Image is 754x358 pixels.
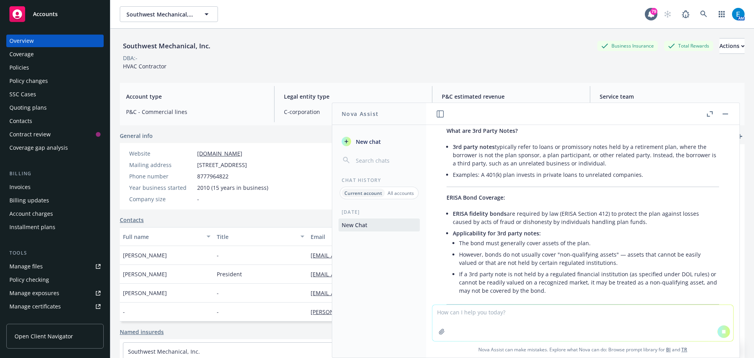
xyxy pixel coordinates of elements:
[129,149,194,158] div: Website
[388,190,414,196] p: All accounts
[126,10,194,18] span: Southwest Mechanical, Inc.
[9,300,61,313] div: Manage certificates
[6,75,104,87] a: Policy changes
[6,314,104,326] a: Manage claims
[129,161,194,169] div: Mailing address
[453,210,507,217] span: ERISA fidelity bonds
[9,35,34,47] div: Overview
[9,221,55,233] div: Installment plans
[120,227,214,246] button: Full name
[660,6,675,22] a: Start snowing
[126,92,265,101] span: Account type
[120,132,153,140] span: General info
[311,233,452,241] div: Email
[6,221,104,233] a: Installment plans
[6,207,104,220] a: Account charges
[311,289,409,297] a: [EMAIL_ADDRESS][DOMAIN_NAME]
[311,308,453,316] a: [PERSON_NAME][EMAIL_ADDRESS][DOMAIN_NAME]
[339,134,420,149] button: New chat
[214,227,307,246] button: Title
[123,62,167,70] span: HVAC Contractor
[6,35,104,47] a: Overview
[120,41,214,51] div: Southwest Mechanical, Inc.
[307,227,464,246] button: Email
[342,110,379,118] h1: Nova Assist
[217,308,219,316] span: -
[123,251,167,259] span: [PERSON_NAME]
[9,181,31,193] div: Invoices
[9,88,36,101] div: SSC Cases
[719,39,745,53] div: Actions
[123,289,167,297] span: [PERSON_NAME]
[6,181,104,193] a: Invoices
[9,141,68,154] div: Coverage gap analysis
[453,169,719,180] li: Examples: A 401(k) plan invests in private loans to unrelated companies.
[9,207,53,220] div: Account charges
[664,41,713,51] div: Total Rewards
[197,184,268,192] span: 2010 (15 years in business)
[681,346,687,353] a: TR
[128,348,200,355] a: Southwest Mechanical, Inc.
[714,6,730,22] a: Switch app
[197,172,229,180] span: 8777964822
[123,233,202,241] div: Full name
[6,260,104,273] a: Manage files
[284,108,423,116] span: C-corporation
[459,237,719,249] li: The bond must generally cover assets of the plan.
[6,128,104,141] a: Contract review
[600,92,738,101] span: Service team
[9,194,49,207] div: Billing updates
[447,127,518,134] span: What are 3rd Party Notes?
[459,268,719,296] li: If a 3rd party note is not held by a regulated financial institution (as specified under DOL rule...
[197,195,199,203] span: -
[453,143,495,151] span: 3rd party notes
[732,8,745,20] img: photo
[6,3,104,25] a: Accounts
[453,208,719,228] li: are required by law (ERISA Section 412) to protect the plan against losses caused by acts of frau...
[197,150,242,157] a: [DOMAIN_NAME]
[129,195,194,203] div: Company size
[459,249,719,268] li: However, bonds do not usually cover "non-qualifying assets" — assets that cannot be easily valued...
[9,274,49,286] div: Policy checking
[6,287,104,299] a: Manage exposures
[311,270,409,278] a: [EMAIL_ADDRESS][DOMAIN_NAME]
[9,101,47,114] div: Quoting plans
[9,287,59,299] div: Manage exposures
[650,8,657,15] div: 79
[6,170,104,178] div: Billing
[120,328,164,336] a: Named insureds
[597,41,658,51] div: Business Insurance
[9,314,49,326] div: Manage claims
[339,218,420,231] button: New Chat
[666,346,671,353] a: BI
[6,194,104,207] a: Billing updates
[6,249,104,257] div: Tools
[6,300,104,313] a: Manage certificates
[6,61,104,74] a: Policies
[442,92,580,101] span: P&C estimated revenue
[9,115,32,127] div: Contacts
[719,38,745,54] button: Actions
[123,308,125,316] span: -
[344,190,382,196] p: Current account
[33,11,58,17] span: Accounts
[129,184,194,192] div: Year business started
[696,6,712,22] a: Search
[9,260,43,273] div: Manage files
[126,108,265,116] span: P&C - Commercial lines
[9,128,51,141] div: Contract review
[120,6,218,22] button: Southwest Mechanical, Inc.
[354,155,417,166] input: Search chats
[332,177,426,184] div: Chat History
[453,141,719,169] li: typically refer to loans or promissory notes held by a retirement plan, where the borrower is not...
[120,216,144,224] a: Contacts
[354,138,381,146] span: New chat
[9,75,48,87] div: Policy changes
[123,54,137,62] div: DBA: -
[217,289,219,297] span: -
[735,132,745,141] a: add
[129,172,194,180] div: Phone number
[9,61,29,74] div: Policies
[332,209,426,215] div: [DATE]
